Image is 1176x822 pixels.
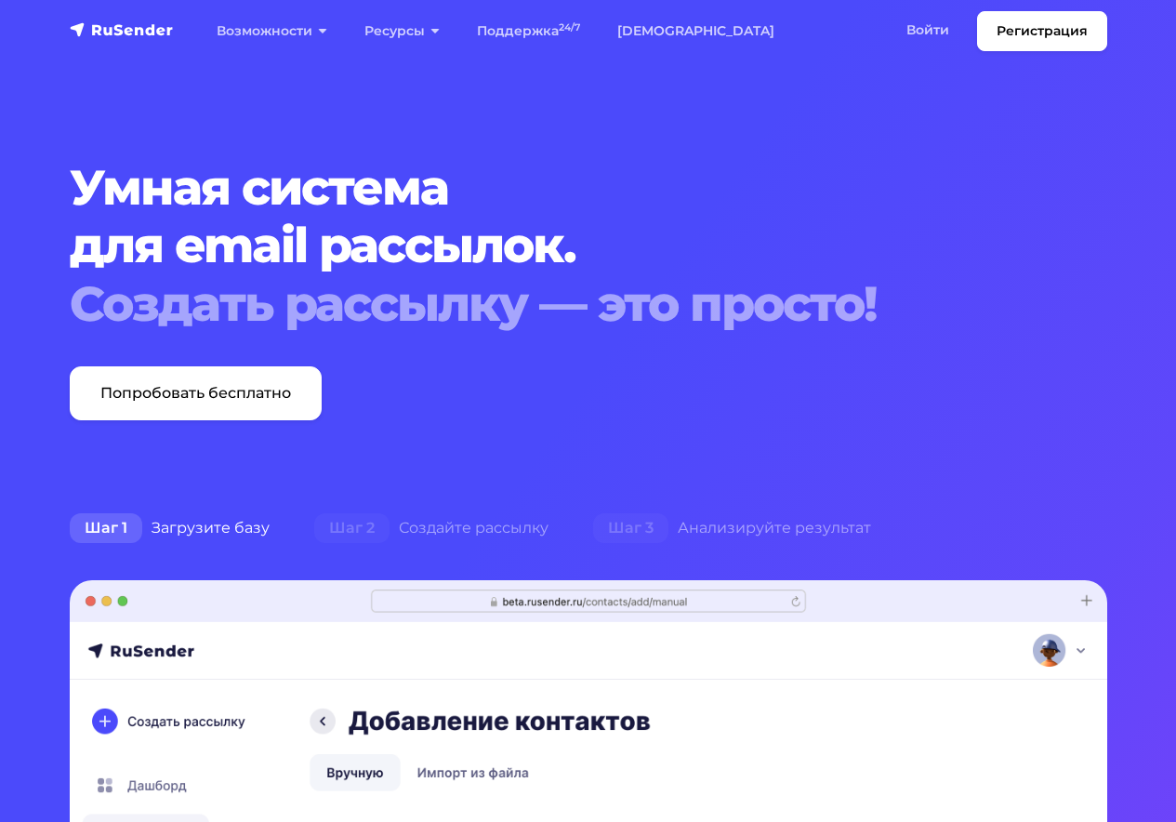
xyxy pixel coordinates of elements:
[977,11,1107,51] a: Регистрация
[346,12,458,50] a: Ресурсы
[292,510,571,547] div: Создайте рассылку
[70,275,1107,333] div: Создать рассылку — это просто!
[314,513,390,543] span: Шаг 2
[888,11,968,49] a: Войти
[458,12,599,50] a: Поддержка24/7
[593,513,668,543] span: Шаг 3
[47,510,292,547] div: Загрузите базу
[559,21,580,33] sup: 24/7
[70,20,174,39] img: RuSender
[70,513,142,543] span: Шаг 1
[599,12,793,50] a: [DEMOGRAPHIC_DATA]
[198,12,346,50] a: Возможности
[70,159,1107,333] h1: Умная система для email рассылок.
[571,510,893,547] div: Анализируйте результат
[70,366,322,420] a: Попробовать бесплатно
